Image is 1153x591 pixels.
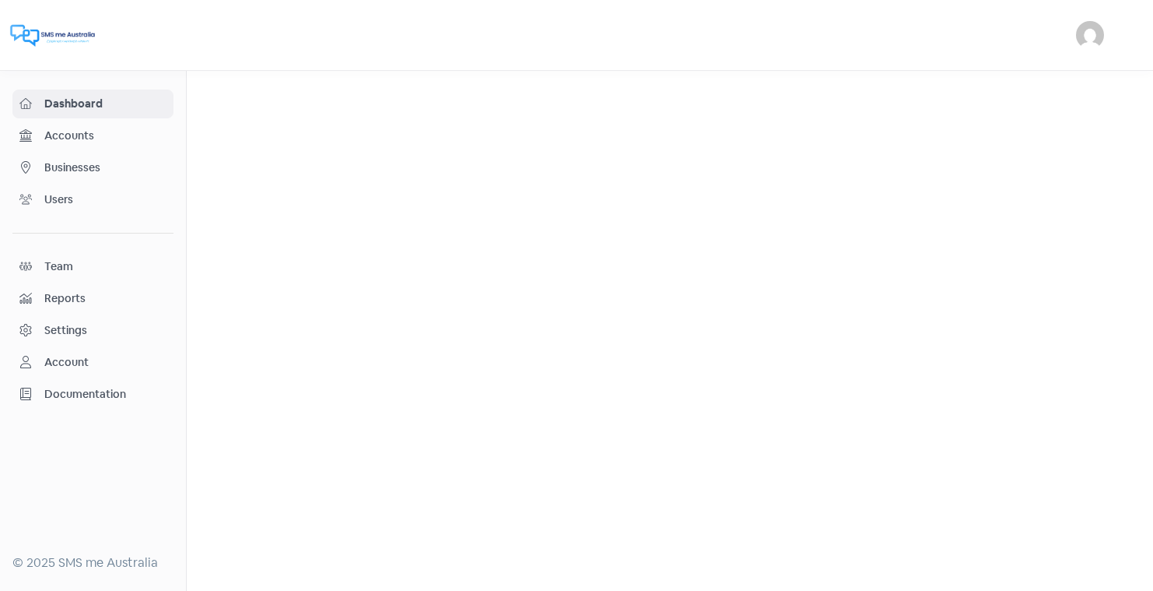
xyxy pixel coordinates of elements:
span: Team [44,259,166,275]
span: Dashboard [44,96,166,112]
a: Users [12,185,173,214]
a: Accounts [12,121,173,150]
a: Documentation [12,380,173,409]
a: Account [12,348,173,377]
img: User [1076,21,1104,49]
span: Users [44,192,166,208]
a: Settings [12,316,173,345]
div: Settings [44,322,87,339]
div: © 2025 SMS me Australia [12,554,173,572]
a: Dashboard [12,90,173,118]
span: Accounts [44,128,166,144]
a: Reports [12,284,173,313]
span: Businesses [44,160,166,176]
a: Businesses [12,153,173,182]
span: Reports [44,290,166,307]
div: Account [44,354,89,371]
span: Documentation [44,386,166,403]
a: Team [12,252,173,281]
